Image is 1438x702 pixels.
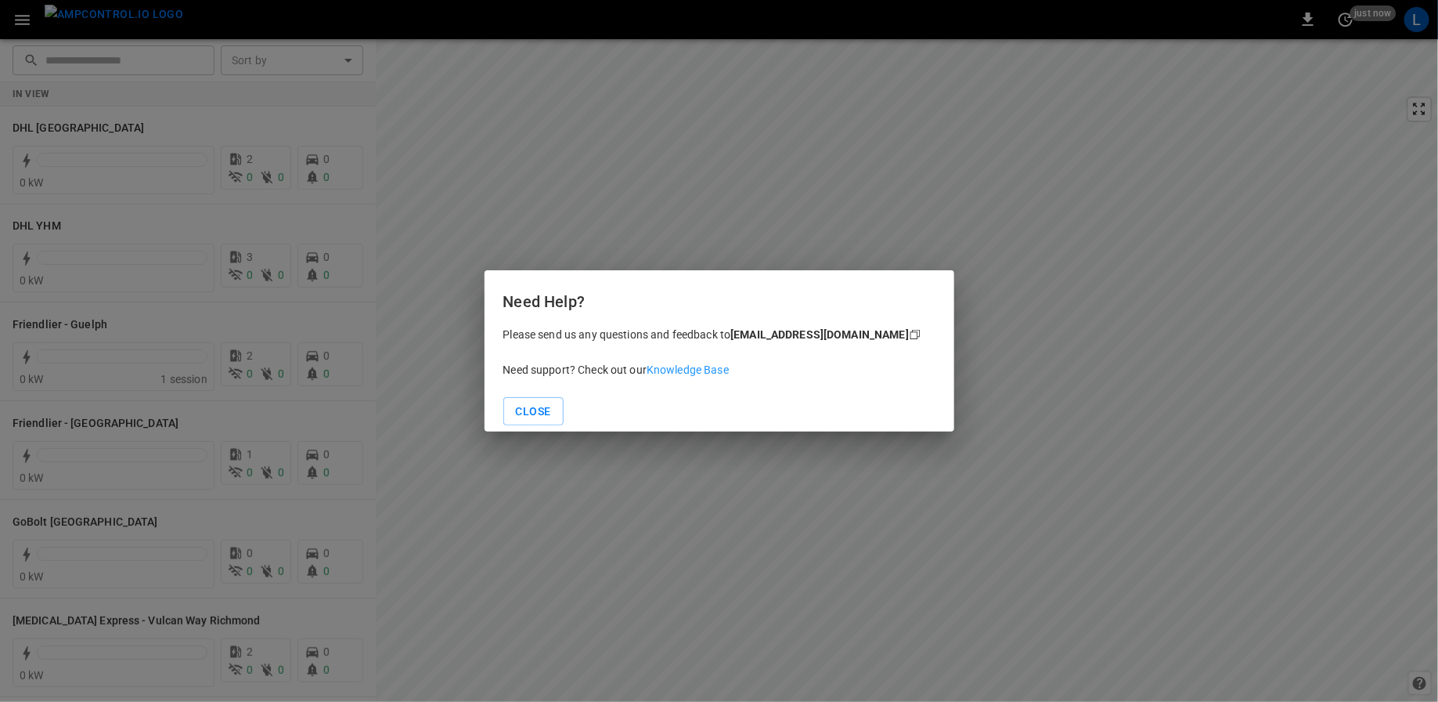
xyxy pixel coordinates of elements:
[503,397,564,426] button: Close
[647,364,729,376] a: Knowledge Base
[730,327,909,343] div: [EMAIL_ADDRESS][DOMAIN_NAME]
[503,362,935,378] p: Need support? Check out our
[503,289,935,314] h6: Need Help?
[908,326,924,343] div: copy
[503,327,935,343] p: Please send us any questions and feedback to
